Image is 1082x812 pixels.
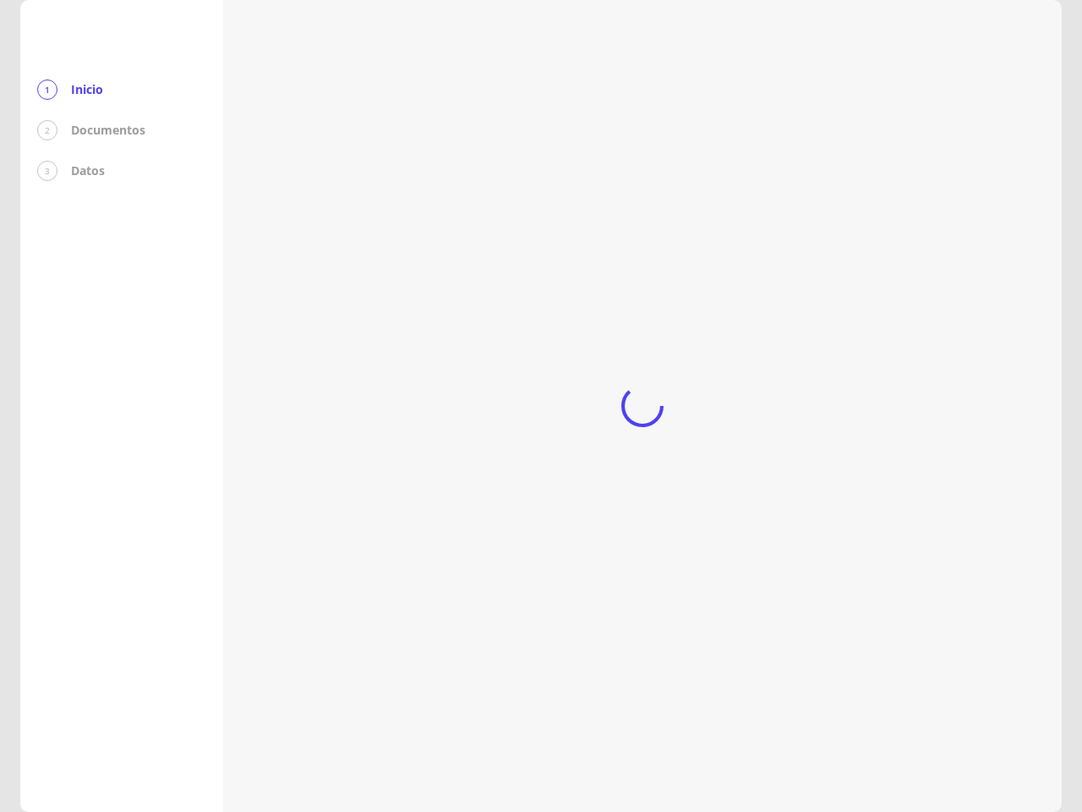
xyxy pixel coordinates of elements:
[37,120,57,140] div: 2
[37,161,57,181] div: 3
[37,80,57,100] div: 1
[71,162,105,179] p: Datos
[71,122,145,139] p: Documentos
[71,81,103,98] p: Inicio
